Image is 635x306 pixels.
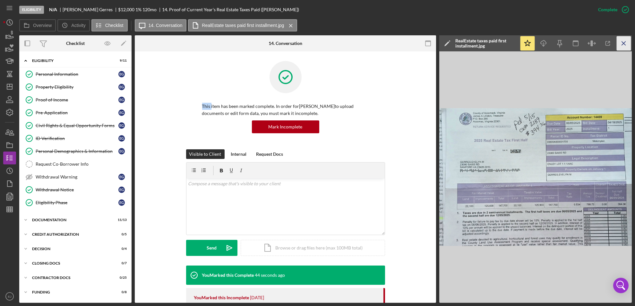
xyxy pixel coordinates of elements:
[22,170,128,183] a: Withdrawal WarningEG
[36,97,118,102] div: Proof of Income
[36,110,118,115] div: Pre-Application
[32,218,111,222] div: Documentation
[32,290,111,294] div: Funding
[269,41,302,46] div: 14. Conversation
[207,240,217,256] div: Send
[135,7,142,12] div: 1 %
[91,19,128,31] button: Checklist
[22,132,128,145] a: ID VerificationEG
[613,278,629,293] div: Open Intercom Messenger
[36,149,118,154] div: Personal Demographics & Information
[269,120,303,133] div: Mark Incomplete
[118,97,125,103] div: E G
[22,68,128,81] a: Personal InformationEG
[255,273,285,278] time: 2025-10-01 14:04
[3,290,16,303] button: EJ
[455,38,516,48] div: RealEstate taxes paid first installment.jpg
[598,3,617,16] div: Complete
[118,135,125,142] div: E G
[49,7,57,12] b: N/A
[32,247,111,251] div: Decision
[118,71,125,77] div: E G
[22,106,128,119] a: Pre-ApplicationEG
[202,23,284,28] label: RealEstate taxes paid first installment.jpg
[592,3,632,16] button: Complete
[36,72,118,77] div: Personal Information
[105,23,124,28] label: Checklist
[36,200,118,205] div: Eligibility Phase
[32,261,111,265] div: CLOSING DOCS
[202,103,369,117] p: This item has been marked complete. In order for [PERSON_NAME] to upload documents or edit form d...
[118,174,125,180] div: E G
[118,84,125,90] div: E G
[22,119,128,132] a: Civil Rights & Equal Opportunity FormsEG
[253,149,287,159] button: Request Docs
[22,183,128,196] a: Withdrawal NoticeEG
[36,84,118,90] div: Property Eligibility
[115,290,127,294] div: 0 / 8
[149,23,183,28] label: 14. Conversation
[115,247,127,251] div: 0 / 4
[22,93,128,106] a: Proof of IncomeEG
[22,196,128,209] a: Eligibility PhaseEG
[250,295,264,300] time: 2025-09-15 13:46
[22,158,128,170] a: Request Co-Borrower Info
[71,23,85,28] label: Activity
[135,19,187,31] button: 14. Conversation
[186,149,225,159] button: Visible to Client
[115,59,127,63] div: 9 / 11
[66,41,85,46] div: Checklist
[32,59,111,63] div: Eligibility
[22,81,128,93] a: Property EligibilityEG
[142,7,157,12] div: 120 mo
[256,149,283,159] div: Request Docs
[118,109,125,116] div: E G
[36,123,118,128] div: Civil Rights & Equal Opportunity Forms
[115,276,127,280] div: 0 / 25
[36,162,128,167] div: Request Co-Borrower Info
[22,145,128,158] a: Personal Demographics & InformationEG
[162,7,299,12] div: 14. Proof of Current Year's Real Estate Taxes Paid ([PERSON_NAME])
[115,218,127,222] div: 11 / 13
[32,232,111,236] div: CREDIT AUTHORIZATION
[118,199,125,206] div: E G
[8,295,11,298] text: EJ
[194,295,249,300] div: You Marked this Incomplete
[36,174,118,179] div: Withdrawal Warning
[118,148,125,154] div: E G
[36,187,118,192] div: Withdrawal Notice
[63,7,118,12] div: [PERSON_NAME] Gerres
[118,187,125,193] div: E G
[231,149,247,159] div: Internal
[118,7,134,12] div: $12,000
[32,276,111,280] div: Contractor Docs
[115,232,127,236] div: 0 / 5
[186,240,237,256] button: Send
[19,6,44,14] div: Eligibility
[439,51,632,303] img: Preview
[252,120,319,133] button: Mark Incomplete
[189,149,221,159] div: Visible to Client
[228,149,250,159] button: Internal
[33,23,52,28] label: Overview
[118,122,125,129] div: E G
[19,19,56,31] button: Overview
[115,261,127,265] div: 0 / 7
[188,19,297,31] button: RealEstate taxes paid first installment.jpg
[57,19,90,31] button: Activity
[36,136,118,141] div: ID Verification
[202,273,254,278] div: You Marked this Complete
